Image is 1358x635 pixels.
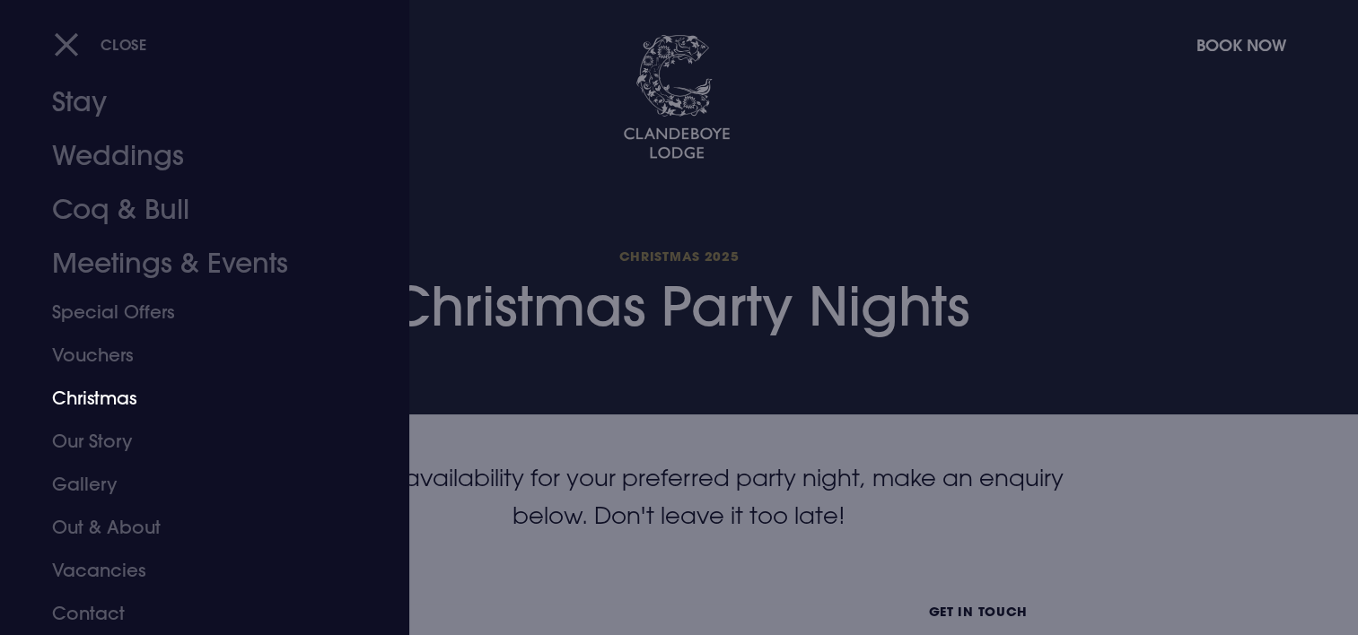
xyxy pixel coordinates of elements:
[52,592,336,635] a: Contact
[52,420,336,463] a: Our Story
[54,26,147,63] button: Close
[52,463,336,506] a: Gallery
[101,35,147,54] span: Close
[52,334,336,377] a: Vouchers
[52,183,336,237] a: Coq & Bull
[52,549,336,592] a: Vacancies
[52,75,336,129] a: Stay
[52,377,336,420] a: Christmas
[52,129,336,183] a: Weddings
[52,237,336,291] a: Meetings & Events
[52,291,336,334] a: Special Offers
[52,506,336,549] a: Out & About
